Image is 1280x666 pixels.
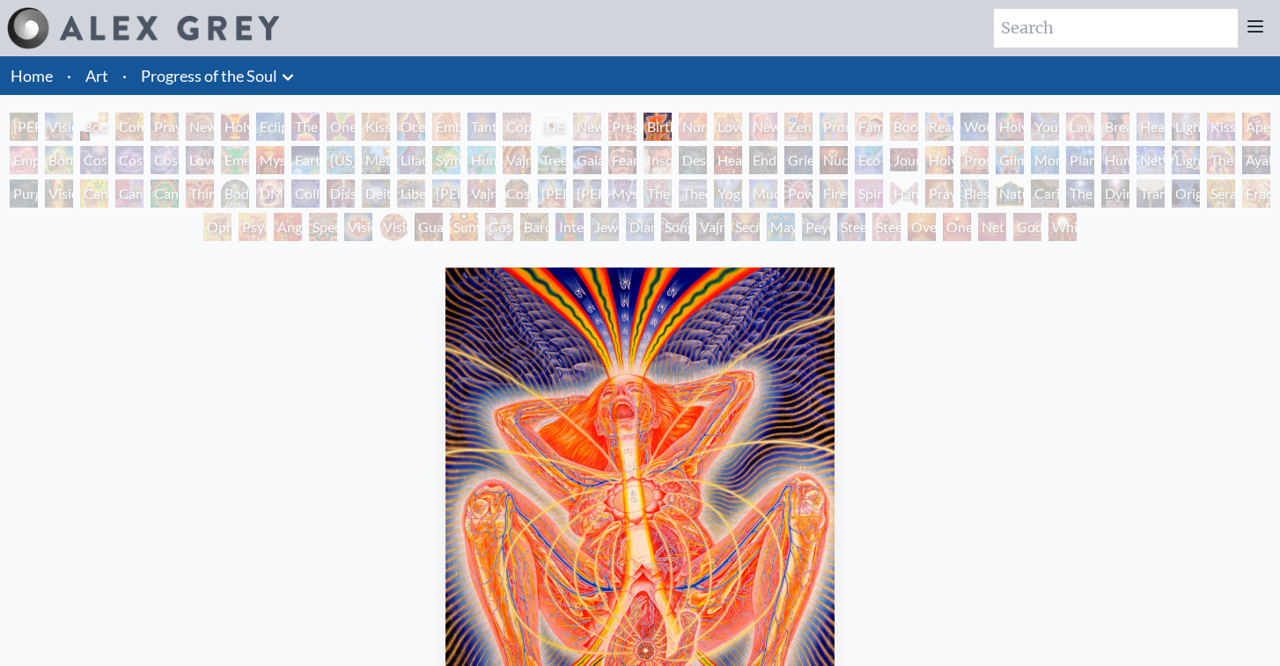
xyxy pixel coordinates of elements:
div: Lightworker [1172,146,1200,174]
div: [DEMOGRAPHIC_DATA] Embryo [538,113,566,141]
div: Cosmic [DEMOGRAPHIC_DATA] [503,179,531,208]
div: Dying [1101,179,1129,208]
div: Bardo Being [520,213,548,241]
div: Ayahuasca Visitation [1242,146,1270,174]
div: Kissing [362,113,390,141]
div: The Soul Finds It's Way [1066,179,1094,208]
div: Mudra [749,179,777,208]
div: One [943,213,971,241]
div: Psychomicrograph of a Fractal Paisley Cherub Feather Tip [239,213,267,241]
div: Secret Writing Being [732,213,760,241]
div: Family [855,113,883,141]
a: Home [11,66,53,85]
div: Emerald Grail [221,146,249,174]
div: Seraphic Transport Docking on the Third Eye [1207,179,1235,208]
div: [PERSON_NAME] [573,179,601,208]
div: Contemplation [115,113,143,141]
div: The Kiss [291,113,320,141]
div: Pregnancy [608,113,636,141]
div: Collective Vision [291,179,320,208]
div: Third Eye Tears of Joy [186,179,214,208]
div: Fractal Eyes [1242,179,1270,208]
div: Endarkenment [749,146,777,174]
div: Nature of Mind [996,179,1024,208]
div: Metamorphosis [362,146,390,174]
div: Prostration [960,146,989,174]
div: Glimpsing the Empyrean [996,146,1024,174]
div: Praying [151,113,179,141]
div: Liberation Through Seeing [397,179,425,208]
div: Vajra Being [696,213,725,241]
div: Aperture [1242,113,1270,141]
div: Cannabis Mudra [80,179,108,208]
div: Praying Hands [925,179,953,208]
div: Lightweaver [1172,113,1200,141]
div: Cannabacchus [151,179,179,208]
div: Holy Grail [221,113,249,141]
div: Body/Mind as a Vibratory Field of Energy [221,179,249,208]
div: Lilacs [397,146,425,174]
div: Hands that See [890,179,918,208]
div: Headache [714,146,742,174]
div: Humming Bird [467,146,496,174]
div: Kiss of the [MEDICAL_DATA] [1207,113,1235,141]
div: [PERSON_NAME] [432,179,460,208]
div: Net of Being [978,213,1006,241]
div: Power to the Peaceful [784,179,813,208]
div: Vajra Guru [467,179,496,208]
div: Purging [10,179,38,208]
div: Holy Family [996,113,1024,141]
div: Mystic Eye [608,179,636,208]
div: Human Geometry [1101,146,1129,174]
div: Tree & Person [538,146,566,174]
div: Journey of the Wounded Healer [890,146,918,174]
div: Sunyata [450,213,478,241]
div: Gaia [573,146,601,174]
input: Search [994,9,1238,48]
div: Angel Skin [274,213,302,241]
div: Jewel Being [591,213,619,241]
div: Copulating [503,113,531,141]
div: Cannabis Sutra [115,179,143,208]
div: Cosmic Elf [485,213,513,241]
div: Bond [45,146,73,174]
div: Theologue [679,179,707,208]
div: Despair [679,146,707,174]
div: Grieving [784,146,813,174]
div: [PERSON_NAME] & Eve [10,113,38,141]
div: Steeplehead 1 [837,213,865,241]
div: Deities & Demons Drinking from the Milky Pool [362,179,390,208]
div: Promise [820,113,848,141]
div: Breathing [1101,113,1129,141]
div: Oversoul [908,213,936,241]
div: One Taste [327,113,355,141]
div: New Man New Woman [186,113,214,141]
div: Ocean of Love Bliss [397,113,425,141]
div: Laughing Man [1066,113,1094,141]
div: Birth [644,113,672,141]
div: Body, Mind, Spirit [80,113,108,141]
div: Visionary Origin of Language [45,113,73,141]
div: Planetary Prayers [1066,146,1094,174]
div: Ophanic Eyelash [203,213,232,241]
div: Symbiosis: Gall Wasp & Oak Tree [432,146,460,174]
div: Transfiguration [1137,179,1165,208]
div: Interbeing [555,213,584,241]
li: · [115,56,134,95]
div: Vision Tree [45,179,73,208]
div: Nuclear Crucifixion [820,146,848,174]
div: Dissectional Art for Tool's Lateralus CD [327,179,355,208]
div: Steeplehead 2 [872,213,901,241]
div: Monochord [1031,146,1059,174]
div: New Family [749,113,777,141]
div: Wonder [960,113,989,141]
div: Guardian of Infinite Vision [415,213,443,241]
a: Progress of the Soul [141,63,277,88]
div: [PERSON_NAME] [538,179,566,208]
div: Boo-boo [890,113,918,141]
div: Yogi & the Möbius Sphere [714,179,742,208]
div: Empowerment [10,146,38,174]
div: Blessing Hand [960,179,989,208]
div: Young & Old [1031,113,1059,141]
div: Vision Crystal [344,213,372,241]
